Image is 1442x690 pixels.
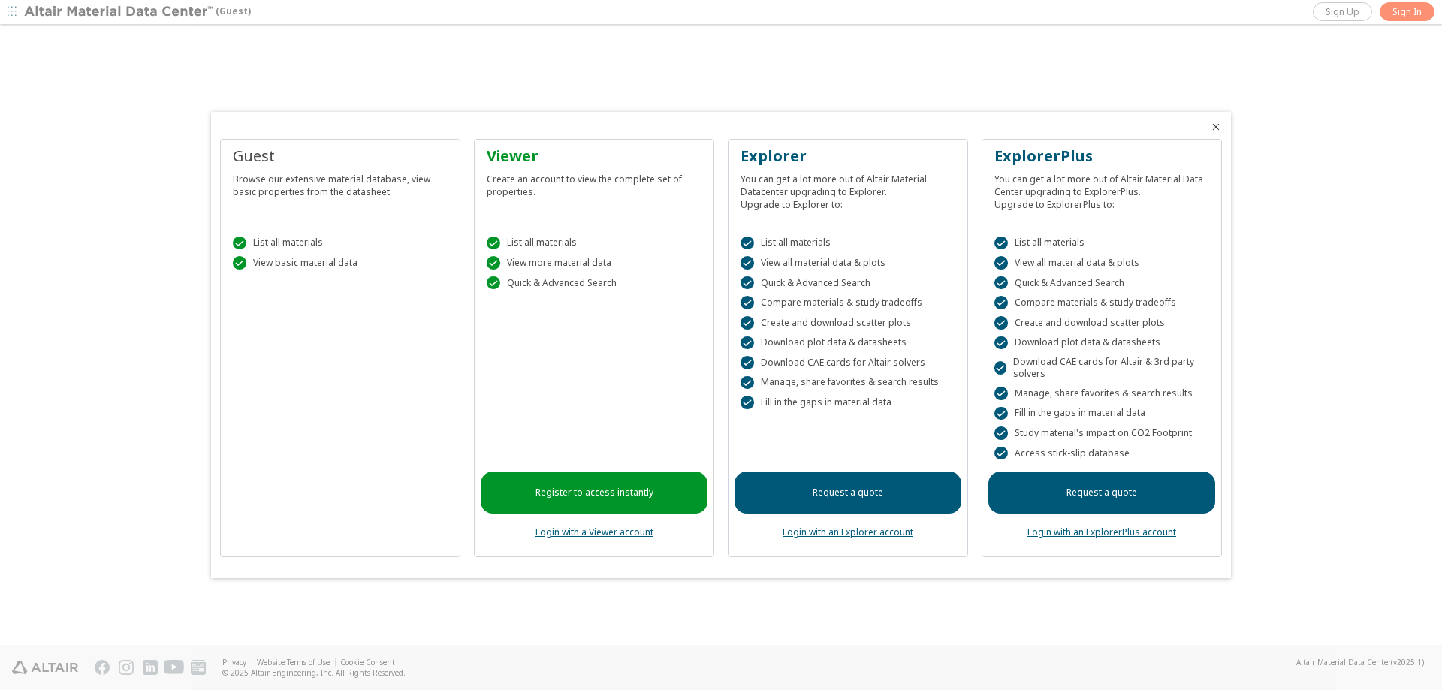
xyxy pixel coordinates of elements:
[741,396,754,409] div: 
[741,256,955,270] div: View all material data & plots
[487,167,701,198] div: Create an account to view the complete set of properties.
[487,237,701,250] div: List all materials
[741,276,754,290] div: 
[994,167,1209,211] div: You can get a lot more out of Altair Material Data Center upgrading to ExplorerPlus. Upgrade to E...
[1210,121,1222,133] button: Close
[735,472,961,514] a: Request a quote
[741,356,955,369] div: Download CAE cards for Altair solvers
[994,407,1008,420] div: 
[994,296,1008,309] div: 
[994,276,1008,290] div: 
[741,316,754,330] div: 
[994,316,1209,330] div: Create and download scatter plots
[994,237,1209,250] div: List all materials
[994,447,1209,460] div: Access stick-slip database
[233,256,246,270] div: 
[783,526,913,538] a: Login with an Explorer account
[994,256,1209,270] div: View all material data & plots
[487,256,701,270] div: View more material data
[741,237,754,250] div: 
[487,237,500,250] div: 
[487,146,701,167] div: Viewer
[988,472,1215,514] a: Request a quote
[994,426,1209,440] div: Study material's impact on CO2 Footprint
[741,336,955,350] div: Download plot data & datasheets
[487,276,500,290] div: 
[741,376,754,390] div: 
[487,256,500,270] div: 
[741,316,955,330] div: Create and download scatter plots
[994,361,1006,375] div: 
[741,237,955,250] div: List all materials
[741,396,955,409] div: Fill in the gaps in material data
[994,237,1008,250] div: 
[741,296,955,309] div: Compare materials & study tradeoffs
[994,336,1209,350] div: Download plot data & datasheets
[994,426,1008,440] div: 
[233,256,448,270] div: View basic material data
[994,146,1209,167] div: ExplorerPlus
[741,376,955,390] div: Manage, share favorites & search results
[994,336,1008,350] div: 
[233,167,448,198] div: Browse our extensive material database, view basic properties from the datasheet.
[233,146,448,167] div: Guest
[994,387,1209,400] div: Manage, share favorites & search results
[487,276,701,290] div: Quick & Advanced Search
[233,237,246,250] div: 
[741,276,955,290] div: Quick & Advanced Search
[741,296,754,309] div: 
[481,472,707,514] a: Register to access instantly
[741,167,955,211] div: You can get a lot more out of Altair Material Datacenter upgrading to Explorer. Upgrade to Explor...
[741,356,754,369] div: 
[994,447,1008,460] div: 
[994,276,1209,290] div: Quick & Advanced Search
[233,237,448,250] div: List all materials
[994,407,1209,420] div: Fill in the gaps in material data
[741,336,754,350] div: 
[994,387,1008,400] div: 
[741,146,955,167] div: Explorer
[535,526,653,538] a: Login with a Viewer account
[994,296,1209,309] div: Compare materials & study tradeoffs
[994,316,1008,330] div: 
[1027,526,1176,538] a: Login with an ExplorerPlus account
[741,256,754,270] div: 
[994,256,1008,270] div: 
[994,356,1209,380] div: Download CAE cards for Altair & 3rd party solvers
